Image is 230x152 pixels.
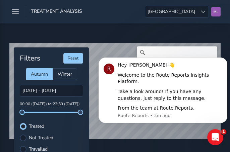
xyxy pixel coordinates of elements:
iframe: Intercom notifications message [96,54,230,134]
span: Winter [58,71,72,77]
span: Autumn [31,71,48,77]
span: [GEOGRAPHIC_DATA] [145,6,197,17]
iframe: Intercom live chat [207,129,223,145]
label: Travelled [29,147,48,152]
div: Winter [53,68,77,80]
span: 1 [221,129,226,135]
canvas: Map [9,43,221,139]
p: 00:00 ([DATE]) to 23:59 ([DATE]) [20,101,83,107]
input: Search [137,46,217,59]
div: Autumn [26,68,53,80]
label: Treated [29,124,44,129]
h4: Filters [20,54,40,63]
label: Not Treated [29,136,53,140]
span: Treatment Analysis [31,8,82,17]
button: Reset [63,53,83,63]
img: diamond-layout [211,7,221,16]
